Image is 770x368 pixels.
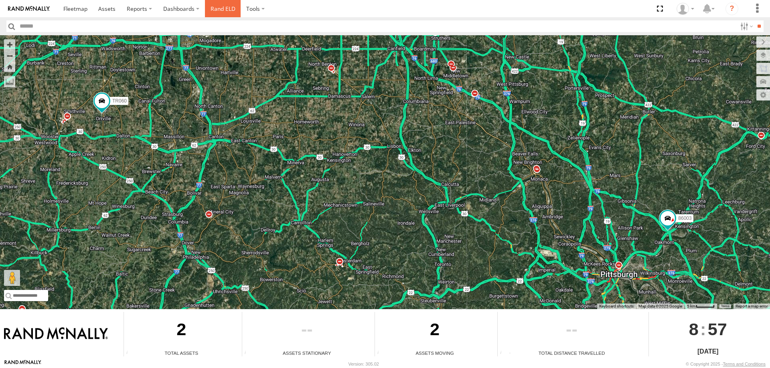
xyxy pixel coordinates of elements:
div: George Steele [674,3,697,15]
div: Assets Stationary [242,350,372,356]
label: Search Filter Options [737,20,754,32]
div: Total number of assets current stationary. [242,350,254,356]
button: Zoom in [4,39,15,50]
div: Assets Moving [375,350,494,356]
img: rand-logo.svg [8,6,50,12]
div: Version: 305.02 [349,362,379,366]
a: Report a map error [736,304,768,308]
button: Map Scale: 5 km per 43 pixels [685,304,717,309]
div: 2 [375,312,494,350]
div: Total distance travelled by all assets within specified date range and applied filters [498,350,510,356]
span: 86003 [678,215,691,221]
button: Zoom out [4,50,15,61]
span: TR060 [112,98,127,104]
div: 2 [124,312,239,350]
label: Measure [4,76,15,87]
button: Keyboard shortcuts [599,304,634,309]
img: Rand McNally [4,327,108,341]
i: ? [725,2,738,15]
div: Total Assets [124,350,239,356]
div: Total number of assets current in transit. [375,350,387,356]
button: Zoom Home [4,61,15,72]
div: Total number of Enabled Assets [124,350,136,356]
a: Terms [721,304,729,308]
span: 5 km [687,304,696,308]
span: 57 [708,312,727,346]
div: : [649,312,767,346]
label: Map Settings [756,89,770,101]
span: 8 [689,312,699,346]
span: Map data ©2025 Google [638,304,682,308]
div: Total Distance Travelled [498,350,645,356]
a: Terms and Conditions [723,362,766,366]
div: [DATE] [649,347,767,356]
div: © Copyright 2025 - [686,362,766,366]
button: Drag Pegman onto the map to open Street View [4,270,20,286]
a: Visit our Website [4,360,41,368]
